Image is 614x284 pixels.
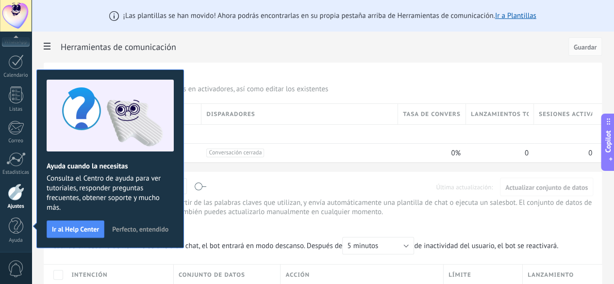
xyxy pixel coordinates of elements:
p: Puede crear bots con anticipación y usarlos en activadores, así como editar los existentes [52,84,593,94]
div: 0 [534,144,592,162]
div: Calendario [2,72,30,79]
button: Ir al Help Center [47,220,104,238]
span: 5 minutos [347,241,378,251]
span: Tasa de conversión [403,110,461,119]
button: Perfecto, entendido [108,222,173,236]
div: Listas [2,106,30,113]
button: 5 minutos [342,237,414,254]
span: Sesiones activas [539,110,592,119]
span: 0 [588,149,592,158]
h2: Ayuda cuando la necesitas [47,162,174,171]
span: ¡Las plantillas se han movido! Ahora podrás encontrarlas en su propia pestaña arriba de Herramien... [123,11,536,20]
span: Lanzamiento [528,270,574,280]
div: Dejar el mensaje sin respuesta [52,218,593,237]
span: Conversación cerrada [206,149,264,157]
a: Ir a Plantillas [495,11,536,20]
div: 0 [466,144,529,162]
span: Consulta el Centro de ayuda para ver tutoriales, responder preguntas frecuentes, obtener soporte ... [47,174,174,213]
span: Copilot [603,130,613,152]
span: Ir al Help Center [52,226,99,233]
span: Lanzamientos totales [471,110,529,119]
span: 0% [451,149,461,158]
span: Cuando un usuario de Kommo se une a un chat, el bot entrará en modo descanso. Después de [52,237,414,254]
div: 0% [398,144,461,162]
span: Acción [285,270,310,280]
span: Guardar [574,44,597,50]
div: Correo [2,138,30,144]
span: Disparadores [206,110,255,119]
span: Perfecto, entendido [112,226,168,233]
div: Ajustes [2,203,30,210]
span: 0 [525,149,529,158]
span: Conjunto de datos [179,270,245,280]
div: Ayuda [2,237,30,244]
button: Guardar [568,37,602,56]
div: Estadísticas [2,169,30,176]
span: Límite [448,270,471,280]
h2: Herramientas de comunicación [61,37,565,57]
p: Detecta las intenciones de un cliente a partir de las palabras claves que utilizan, y envía autom... [52,198,593,217]
span: de inactividad del usuario, el bot se reactivará. [52,237,564,254]
span: Intención [71,270,107,280]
